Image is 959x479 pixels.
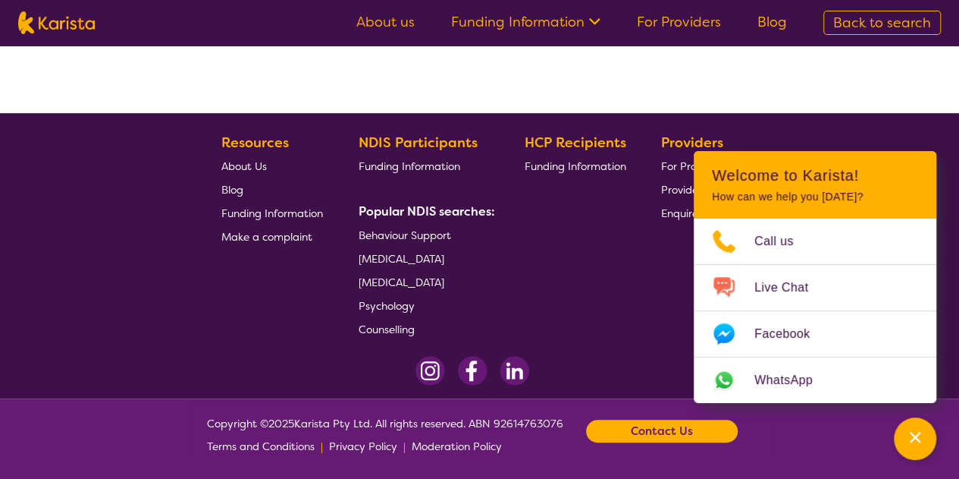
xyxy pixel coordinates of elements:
[757,13,787,31] a: Blog
[359,276,444,289] span: [MEDICAL_DATA]
[18,11,95,34] img: Karista logo
[359,299,415,313] span: Psychology
[329,435,397,458] a: Privacy Policy
[833,14,931,32] span: Back to search
[894,418,936,460] button: Channel Menu
[207,440,315,453] span: Terms and Conditions
[524,134,625,152] b: HCP Recipients
[359,323,415,336] span: Counselling
[823,11,941,35] a: Back to search
[694,358,936,403] a: Web link opens in a new tab.
[359,154,489,178] a: Funding Information
[754,323,828,345] span: Facebook
[712,166,918,184] h2: Welcome to Karista!
[661,183,732,197] span: Provider Login
[661,134,723,152] b: Providers
[754,276,826,299] span: Live Chat
[359,203,495,219] b: Popular NDIS searches:
[451,13,600,31] a: Funding Information
[221,159,267,173] span: About Us
[359,294,489,317] a: Psychology
[359,247,489,270] a: [MEDICAL_DATA]
[329,440,397,453] span: Privacy Policy
[359,134,478,152] b: NDIS Participants
[661,159,726,173] span: For Providers
[359,317,489,341] a: Counselling
[524,159,625,173] span: Funding Information
[412,440,502,453] span: Moderation Policy
[359,252,444,266] span: [MEDICAL_DATA]
[524,154,625,178] a: Funding Information
[661,154,732,178] a: For Providers
[631,420,693,443] b: Contact Us
[661,206,698,220] span: Enquire
[207,435,315,458] a: Terms and Conditions
[500,356,529,386] img: LinkedIn
[221,230,312,244] span: Make a complaint
[694,219,936,403] ul: Choose channel
[412,435,502,458] a: Moderation Policy
[754,369,831,392] span: WhatsApp
[321,435,323,458] p: |
[356,13,415,31] a: About us
[359,223,489,247] a: Behaviour Support
[221,134,289,152] b: Resources
[221,178,323,201] a: Blog
[221,201,323,225] a: Funding Information
[415,356,445,386] img: Instagram
[661,178,732,201] a: Provider Login
[359,270,489,294] a: [MEDICAL_DATA]
[457,356,487,386] img: Facebook
[359,159,460,173] span: Funding Information
[694,151,936,403] div: Channel Menu
[207,412,563,458] span: Copyright © 2025 Karista Pty Ltd. All rights reserved. ABN 92614763076
[637,13,721,31] a: For Providers
[359,228,451,242] span: Behaviour Support
[221,154,323,178] a: About Us
[221,225,323,248] a: Make a complaint
[403,435,406,458] p: |
[712,191,918,203] p: How can we help you [DATE]?
[661,201,732,225] a: Enquire
[221,183,243,197] span: Blog
[221,206,323,220] span: Funding Information
[754,230,812,253] span: Call us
